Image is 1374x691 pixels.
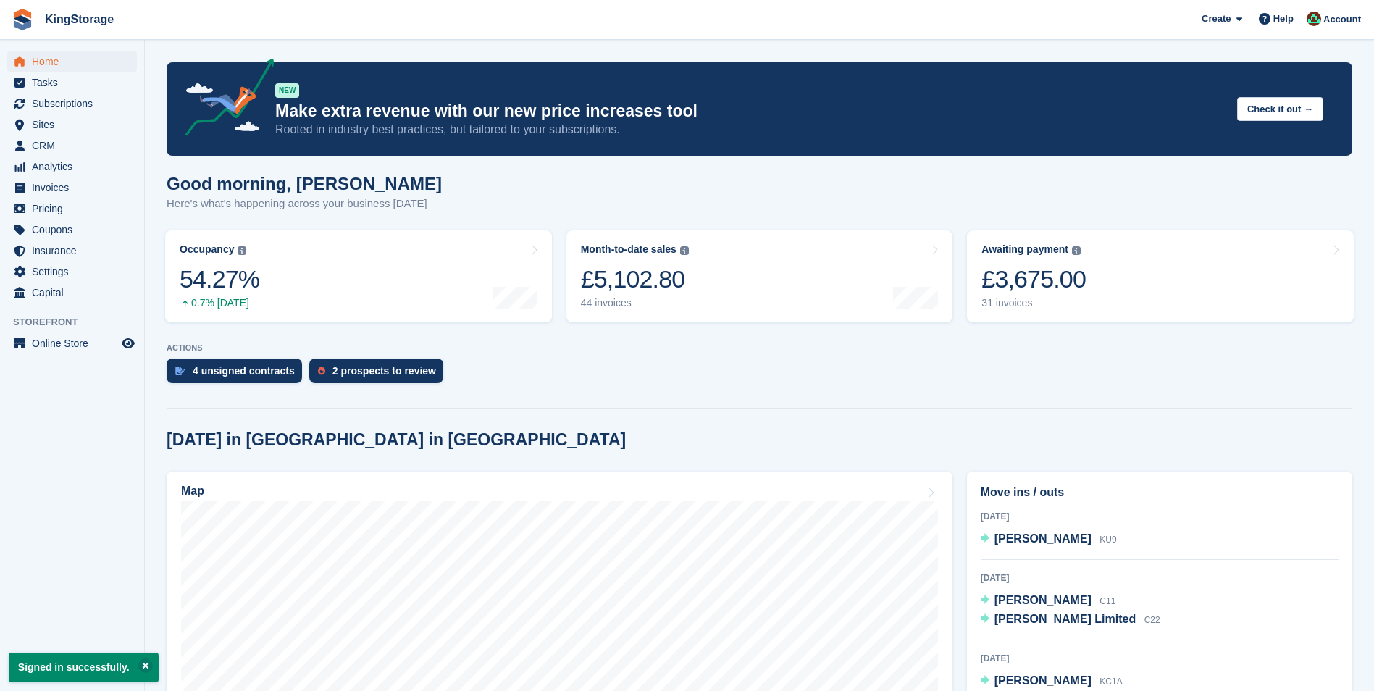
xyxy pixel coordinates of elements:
[180,243,234,256] div: Occupancy
[581,243,676,256] div: Month-to-date sales
[1323,12,1361,27] span: Account
[39,7,120,31] a: KingStorage
[275,122,1226,138] p: Rooted in industry best practices, but tailored to your subscriptions.
[238,246,246,255] img: icon-info-grey-7440780725fd019a000dd9b08b2336e03edf1995a4989e88bcd33f0948082b44.svg
[7,240,137,261] a: menu
[981,611,1160,629] a: [PERSON_NAME] Limited C22
[7,51,137,72] a: menu
[994,613,1136,625] span: [PERSON_NAME] Limited
[1237,97,1323,121] button: Check it out →
[581,264,689,294] div: £5,102.80
[7,177,137,198] a: menu
[32,219,119,240] span: Coupons
[981,652,1339,665] div: [DATE]
[7,198,137,219] a: menu
[181,485,204,498] h2: Map
[32,51,119,72] span: Home
[32,240,119,261] span: Insurance
[332,365,436,377] div: 2 prospects to review
[309,359,451,390] a: 2 prospects to review
[1099,535,1116,545] span: KU9
[981,592,1116,611] a: [PERSON_NAME] C11
[581,297,689,309] div: 44 invoices
[167,343,1352,353] p: ACTIONS
[680,246,689,255] img: icon-info-grey-7440780725fd019a000dd9b08b2336e03edf1995a4989e88bcd33f0948082b44.svg
[180,264,259,294] div: 54.27%
[981,672,1123,691] a: [PERSON_NAME] KC1A
[1144,615,1160,625] span: C22
[173,59,275,141] img: price-adjustments-announcement-icon-8257ccfd72463d97f412b2fc003d46551f7dbcb40ab6d574587a9cd5c0d94...
[275,101,1226,122] p: Make extra revenue with our new price increases tool
[7,135,137,156] a: menu
[994,674,1092,687] span: [PERSON_NAME]
[167,359,309,390] a: 4 unsigned contracts
[13,315,144,330] span: Storefront
[7,72,137,93] a: menu
[32,282,119,303] span: Capital
[32,177,119,198] span: Invoices
[7,333,137,353] a: menu
[981,243,1068,256] div: Awaiting payment
[981,264,1086,294] div: £3,675.00
[1099,677,1122,687] span: KC1A
[1273,12,1294,26] span: Help
[32,156,119,177] span: Analytics
[275,83,299,98] div: NEW
[7,219,137,240] a: menu
[7,261,137,282] a: menu
[167,174,442,193] h1: Good morning, [PERSON_NAME]
[120,335,137,352] a: Preview store
[318,367,325,375] img: prospect-51fa495bee0391a8d652442698ab0144808aea92771e9ea1ae160a38d050c398.svg
[193,365,295,377] div: 4 unsigned contracts
[32,135,119,156] span: CRM
[32,261,119,282] span: Settings
[32,198,119,219] span: Pricing
[566,230,953,322] a: Month-to-date sales £5,102.80 44 invoices
[981,510,1339,523] div: [DATE]
[981,571,1339,585] div: [DATE]
[32,72,119,93] span: Tasks
[1099,596,1115,606] span: C11
[12,9,33,30] img: stora-icon-8386f47178a22dfd0bd8f6a31ec36ba5ce8667c1dd55bd0f319d3a0aa187defe.svg
[994,532,1092,545] span: [PERSON_NAME]
[180,297,259,309] div: 0.7% [DATE]
[1202,12,1231,26] span: Create
[981,297,1086,309] div: 31 invoices
[7,114,137,135] a: menu
[175,367,185,375] img: contract_signature_icon-13c848040528278c33f63329250d36e43548de30e8caae1d1a13099fd9432cc5.svg
[167,196,442,212] p: Here's what's happening across your business [DATE]
[9,653,159,682] p: Signed in successfully.
[967,230,1354,322] a: Awaiting payment £3,675.00 31 invoices
[32,114,119,135] span: Sites
[1307,12,1321,26] img: John King
[1072,246,1081,255] img: icon-info-grey-7440780725fd019a000dd9b08b2336e03edf1995a4989e88bcd33f0948082b44.svg
[981,530,1117,549] a: [PERSON_NAME] KU9
[981,484,1339,501] h2: Move ins / outs
[7,282,137,303] a: menu
[7,156,137,177] a: menu
[7,93,137,114] a: menu
[994,594,1092,606] span: [PERSON_NAME]
[167,430,626,450] h2: [DATE] in [GEOGRAPHIC_DATA] in [GEOGRAPHIC_DATA]
[32,333,119,353] span: Online Store
[32,93,119,114] span: Subscriptions
[165,230,552,322] a: Occupancy 54.27% 0.7% [DATE]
